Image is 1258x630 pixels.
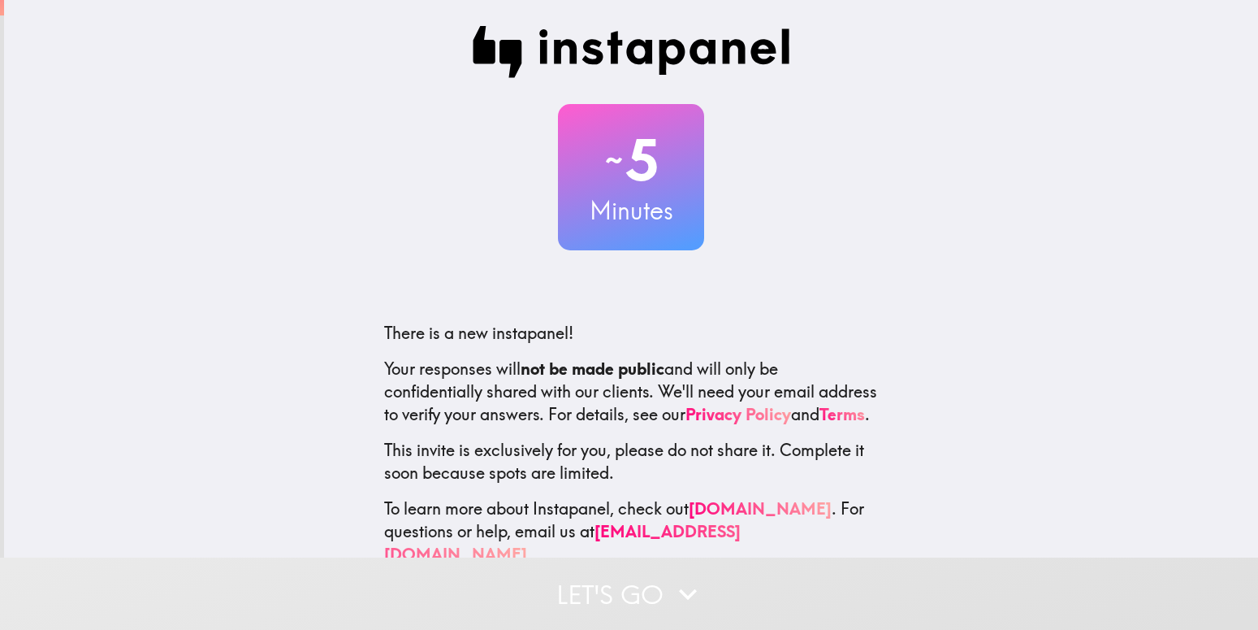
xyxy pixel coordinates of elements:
[384,497,878,566] p: To learn more about Instapanel, check out . For questions or help, email us at .
[472,26,790,78] img: Instapanel
[521,358,664,379] b: not be made public
[685,404,791,424] a: Privacy Policy
[558,193,704,228] h3: Minutes
[689,498,832,519] a: [DOMAIN_NAME]
[384,439,878,484] p: This invite is exclusively for you, please do not share it. Complete it soon because spots are li...
[819,404,865,424] a: Terms
[603,136,625,185] span: ~
[384,358,878,426] p: Your responses will and will only be confidentially shared with our clients. We'll need your emai...
[558,127,704,193] h2: 5
[384,323,573,343] span: There is a new instapanel!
